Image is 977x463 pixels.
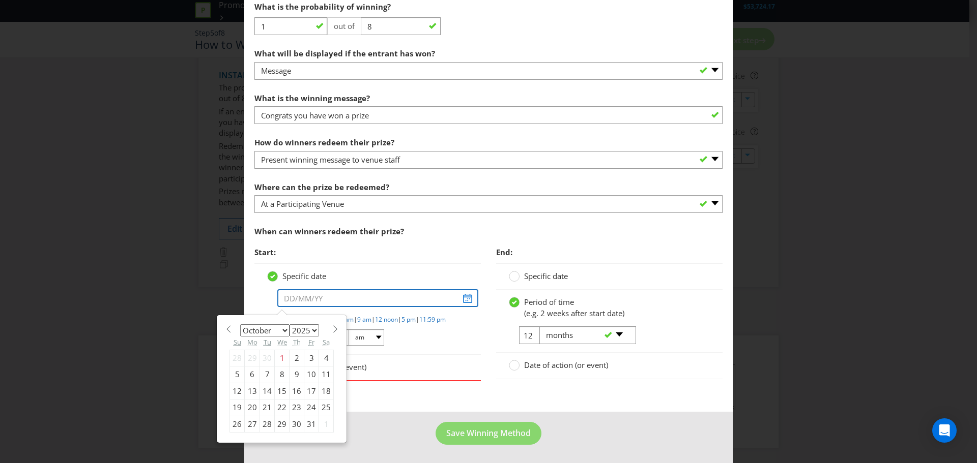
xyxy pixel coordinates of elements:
[264,337,271,347] abbr: Tuesday
[230,350,245,366] div: 28
[275,383,290,399] div: 15
[524,271,568,281] span: Specific date
[496,247,512,257] span: End:
[290,399,304,416] div: 23
[932,418,957,443] div: Open Intercom Messenger
[446,427,531,439] span: Save Winning Method
[293,337,301,347] abbr: Thursday
[277,289,478,307] input: DD/MM/YY
[254,182,389,192] span: Where can the prize be redeemed?
[275,416,290,432] div: 29
[245,350,260,366] div: 29
[319,383,334,399] div: 18
[308,337,314,347] abbr: Friday
[304,399,319,416] div: 24
[230,383,245,399] div: 12
[254,381,481,396] span: This field is required
[290,416,304,432] div: 30
[260,366,275,383] div: 7
[416,315,419,324] span: |
[319,350,334,366] div: 4
[327,17,361,35] span: out of
[230,416,245,432] div: 26
[354,315,357,324] span: |
[290,350,304,366] div: 2
[319,399,334,416] div: 25
[247,337,257,347] abbr: Monday
[282,271,326,281] span: Specific date
[230,366,245,383] div: 5
[290,366,304,383] div: 9
[260,416,275,432] div: 28
[230,399,245,416] div: 19
[319,416,334,432] div: 1
[371,315,375,324] span: |
[260,350,275,366] div: 30
[304,366,319,383] div: 10
[304,350,319,366] div: 3
[436,422,541,445] button: Save Winning Method
[319,366,334,383] div: 11
[254,48,435,58] span: What will be displayed if the entrant has won?
[275,366,290,383] div: 8
[357,315,371,324] a: 9 am
[375,315,398,324] a: 12 noon
[323,337,330,347] abbr: Saturday
[524,308,624,318] span: (e.g. 2 weeks after start date)
[254,247,276,257] span: Start:
[290,383,304,399] div: 16
[254,137,394,147] span: How do winners redeem their prize?
[277,337,287,347] abbr: Wednesday
[245,383,260,399] div: 13
[245,366,260,383] div: 6
[304,383,319,399] div: 17
[260,383,275,399] div: 14
[234,337,241,347] abbr: Sunday
[245,399,260,416] div: 20
[304,416,319,432] div: 31
[524,360,608,370] span: Date of action (or event)
[419,315,446,324] a: 11:59 pm
[398,315,401,324] span: |
[254,93,370,103] span: What is the winning message?
[275,350,290,366] div: 1
[275,399,290,416] div: 22
[254,226,404,236] span: When can winners redeem their prize?
[401,315,416,324] a: 5 pm
[524,297,574,307] span: Period of time
[245,416,260,432] div: 27
[260,399,275,416] div: 21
